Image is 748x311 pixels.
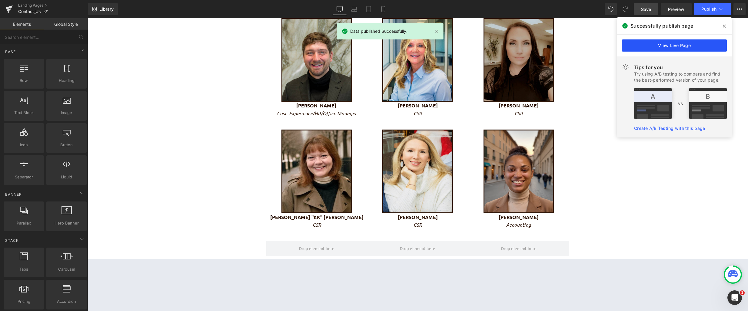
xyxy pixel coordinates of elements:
span: Library [99,6,114,12]
span: Carousel [48,266,85,272]
span: Parallax [5,220,42,226]
a: View Live Page [622,39,727,52]
span: Stack [5,238,19,243]
i: Accounting [419,203,444,210]
span: Successfully publish page [630,22,693,29]
a: Desktop [332,3,347,15]
i: CSR [326,203,334,210]
span: Hero Banner [48,220,85,226]
span: Button [48,142,85,148]
a: Preview [661,3,692,15]
span: Publish [701,7,716,12]
span: Contact_Us [18,9,41,14]
strong: [PERSON_NAME] [209,84,249,90]
i: CSR [225,203,234,210]
span: Tabs [5,266,42,272]
span: Preview [668,6,684,12]
a: Tablet [361,3,376,15]
span: Banner [5,191,22,197]
a: Mobile [376,3,391,15]
b: [PERSON_NAME] [411,84,451,90]
span: Heading [48,77,85,84]
span: Pricing [5,298,42,305]
iframe: Intercom live chat [727,290,742,305]
a: Create A/B Testing with this page [634,126,705,131]
i: CSR [326,92,334,98]
span: 1 [740,290,745,295]
a: Laptop [347,3,361,15]
span: Accordion [48,298,85,305]
img: light.svg [622,64,629,71]
img: tip.png [634,88,727,119]
a: Landing Pages [18,3,88,8]
i: Cust. Experience/HR/Office Manager [189,92,269,98]
button: Publish [694,3,731,15]
span: Save [641,6,651,12]
div: Tips for you [634,64,727,71]
b: [PERSON_NAME] "KK" [PERSON_NAME] [183,196,276,202]
a: Global Style [44,18,88,30]
strong: [PERSON_NAME] [310,196,350,202]
span: Liquid [48,174,85,180]
span: Base [5,49,16,55]
span: Text Block [5,110,42,116]
span: Image [48,110,85,116]
b: [PERSON_NAME] [411,196,451,202]
button: Undo [605,3,617,15]
button: More [733,3,746,15]
strong: [PERSON_NAME] [310,84,350,90]
button: Redo [619,3,631,15]
span: Data published Successfully. [350,28,407,35]
span: Row [5,77,42,84]
span: Icon [5,142,42,148]
i: CSR [427,92,435,98]
div: Try using A/B testing to compare and find the best-performed version of your page. [634,71,727,83]
span: Separator [5,174,42,180]
a: New Library [88,3,118,15]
